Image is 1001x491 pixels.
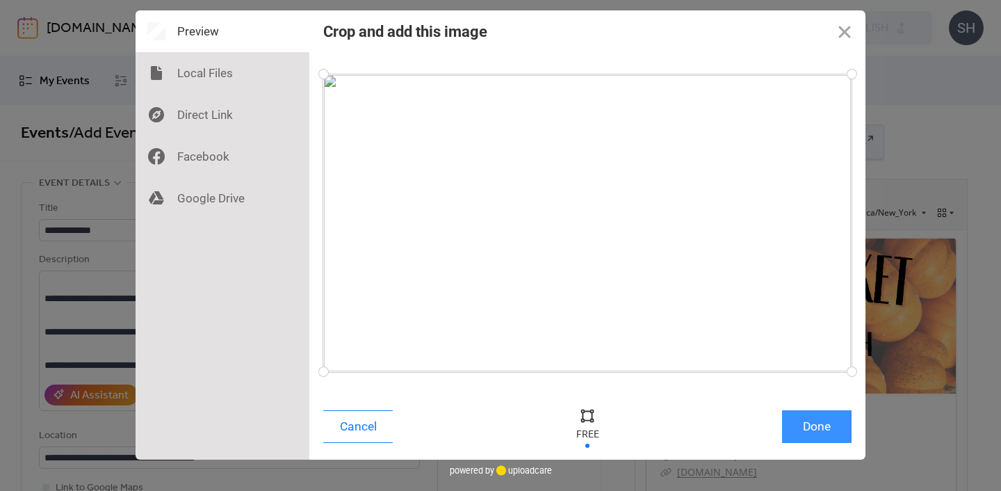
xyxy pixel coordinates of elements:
div: Preview [136,10,309,52]
a: uploadcare [494,465,552,476]
div: Google Drive [136,177,309,219]
div: powered by [450,460,552,481]
div: Local Files [136,52,309,94]
div: Direct Link [136,94,309,136]
div: Crop and add this image [323,23,487,40]
button: Close [824,10,865,52]
div: Facebook [136,136,309,177]
button: Cancel [323,410,393,443]
button: Done [782,410,852,443]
